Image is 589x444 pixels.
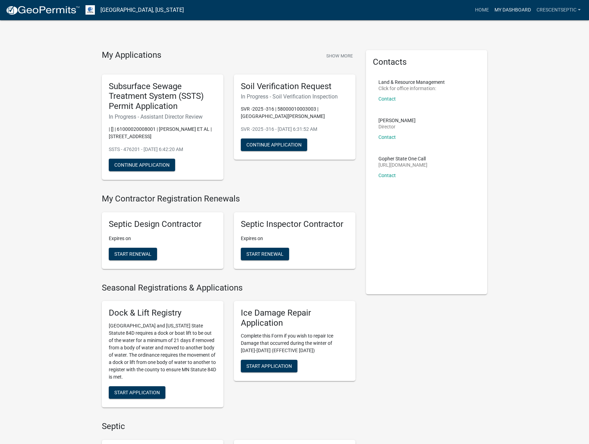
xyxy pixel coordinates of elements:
p: Click for office information: [378,86,445,91]
button: Start Application [241,360,297,372]
p: Complete this Form if you wish to repair Ice Damage that occurred during the winter of [DATE]-[DA... [241,332,349,354]
a: Crescentseptic [534,3,583,17]
button: Start Application [109,386,165,399]
button: Show More [324,50,355,62]
button: Continue Application [241,138,307,151]
p: Land & Resource Management [378,80,445,85]
h6: In Progress - Assistant Director Review [109,113,216,120]
h5: Ice Damage Repair Application [241,308,349,328]
p: | [] | 61000020008001 | [PERSON_NAME] ET AL | [STREET_ADDRESS] [109,126,216,140]
p: SSTS - 476201 - [DATE] 6:42:20 AM [109,146,216,153]
a: My Dashboard [492,3,534,17]
span: Start Renewal [114,251,152,256]
h5: Subsurface Sewage Treatment System (SSTS) Permit Application [109,81,216,111]
h5: Septic Inspector Contractor [241,219,349,229]
h5: Dock & Lift Registry [109,308,216,318]
a: Contact [378,173,396,178]
h5: Contacts [373,57,481,67]
span: Start Application [246,363,292,369]
h4: Seasonal Registrations & Applications [102,283,355,293]
p: SVR -2025 -316 | 58000010003003 | [GEOGRAPHIC_DATA][PERSON_NAME] [241,105,349,120]
p: Gopher State One Call [378,156,427,161]
a: Contact [378,134,396,140]
img: Otter Tail County, Minnesota [85,5,95,15]
h5: Soil Verification Request [241,81,349,92]
h4: My Applications [102,50,161,61]
p: [GEOGRAPHIC_DATA] and [US_STATE] State Statute 84D requires a dock or boat lift to be out of the ... [109,322,216,381]
span: Start Renewal [246,251,284,256]
p: [URL][DOMAIN_NAME] [378,162,427,167]
h4: Septic [102,421,355,431]
wm-registration-list-section: My Contractor Registration Renewals [102,194,355,275]
a: Home [472,3,492,17]
h6: In Progress - Soil Verification Inspection [241,93,349,100]
button: Start Renewal [109,248,157,260]
p: Expires on [241,235,349,242]
p: SVR -2025 -316 - [DATE] 6:31:52 AM [241,126,349,133]
h5: Septic Design Contractor [109,219,216,229]
h4: My Contractor Registration Renewals [102,194,355,204]
p: Director [378,124,416,129]
p: Expires on [109,235,216,242]
button: Continue Application [109,159,175,171]
a: [GEOGRAPHIC_DATA], [US_STATE] [100,4,184,16]
a: Contact [378,96,396,102]
p: [PERSON_NAME] [378,118,416,123]
span: Start Application [114,390,160,395]
button: Start Renewal [241,248,289,260]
